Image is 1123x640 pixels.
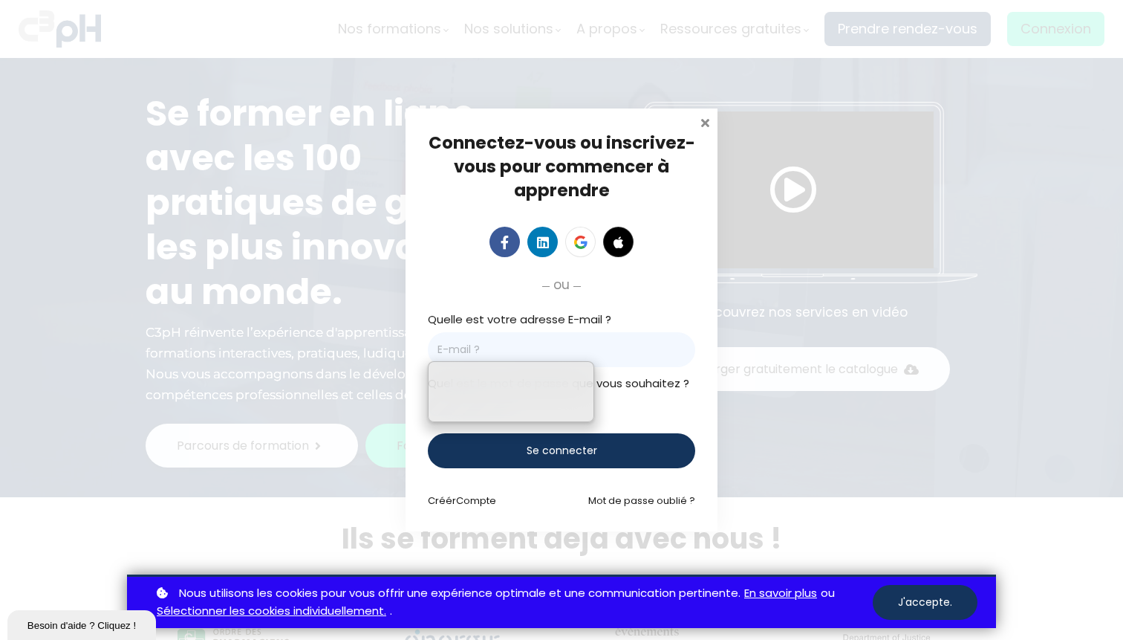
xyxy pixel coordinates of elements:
a: CréérCompte [428,494,496,508]
a: Sélectionner les cookies individuellement. [157,602,386,621]
a: En savoir plus [744,584,817,603]
span: Connectez-vous ou inscrivez-vous pour commencer à apprendre [429,131,695,202]
iframe: chat widget [7,607,159,640]
button: J'accepte. [873,585,977,620]
span: Compte [456,494,496,508]
span: Nous utilisons les cookies pour vous offrir une expérience optimale et une communication pertinente. [179,584,740,603]
p: ou . [153,584,873,621]
span: ou [553,274,570,295]
span: Se connecter [527,443,597,459]
input: E-mail ? [428,332,695,367]
a: Mot de passe oublié ? [588,494,695,508]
